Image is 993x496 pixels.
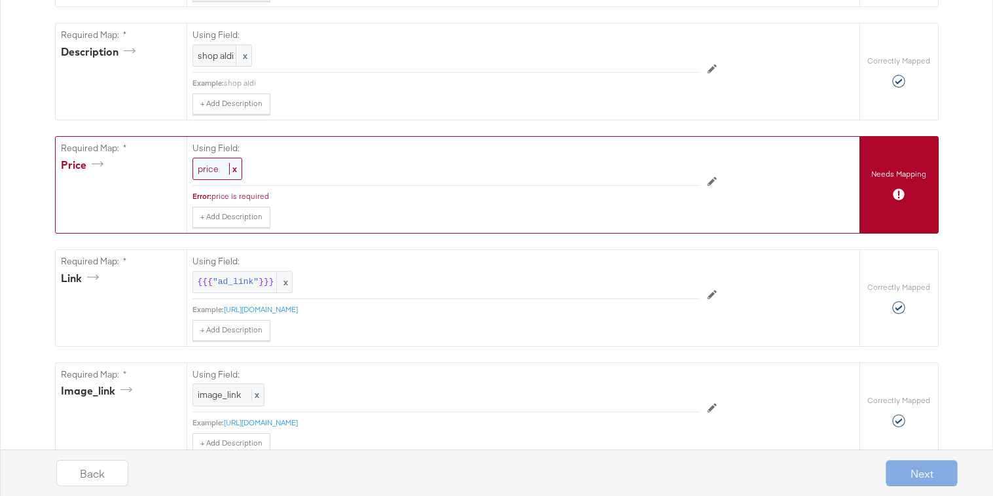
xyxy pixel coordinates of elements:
[867,282,930,292] label: Correctly Mapped
[276,272,292,293] span: x
[259,276,274,289] span: }}}
[871,169,926,179] label: Needs Mapping
[192,94,270,115] button: + Add Description
[56,460,128,486] button: Back
[224,78,700,88] div: shop aldi
[61,368,181,381] label: Required Map: *
[192,78,224,88] div: Example:
[192,191,211,202] div: Error:
[61,383,137,399] div: image_link
[224,417,298,427] a: [URL][DOMAIN_NAME]
[192,368,700,381] label: Using Field:
[198,50,247,62] span: shop aldi
[192,417,224,428] div: Example:
[192,433,270,454] button: + Add Description
[192,207,270,228] button: + Add Description
[192,142,700,154] label: Using Field:
[236,45,251,67] span: x
[229,163,237,175] span: x
[61,142,181,154] label: Required Map: *
[61,255,181,268] label: Required Map: *
[192,304,224,315] div: Example:
[211,191,700,202] div: price is required
[192,29,700,41] label: Using Field:
[61,29,181,41] label: Required Map: *
[61,44,140,60] div: description
[61,158,108,173] div: price
[867,56,930,66] label: Correctly Mapped
[213,276,259,289] span: "ad_link"
[198,163,219,175] span: price
[867,395,930,406] label: Correctly Mapped
[198,276,213,289] span: {{{
[192,255,700,268] label: Using Field:
[198,389,241,400] span: image_link
[61,271,103,286] div: link
[224,304,298,314] a: [URL][DOMAIN_NAME]
[192,320,270,341] button: + Add Description
[251,389,259,400] span: x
